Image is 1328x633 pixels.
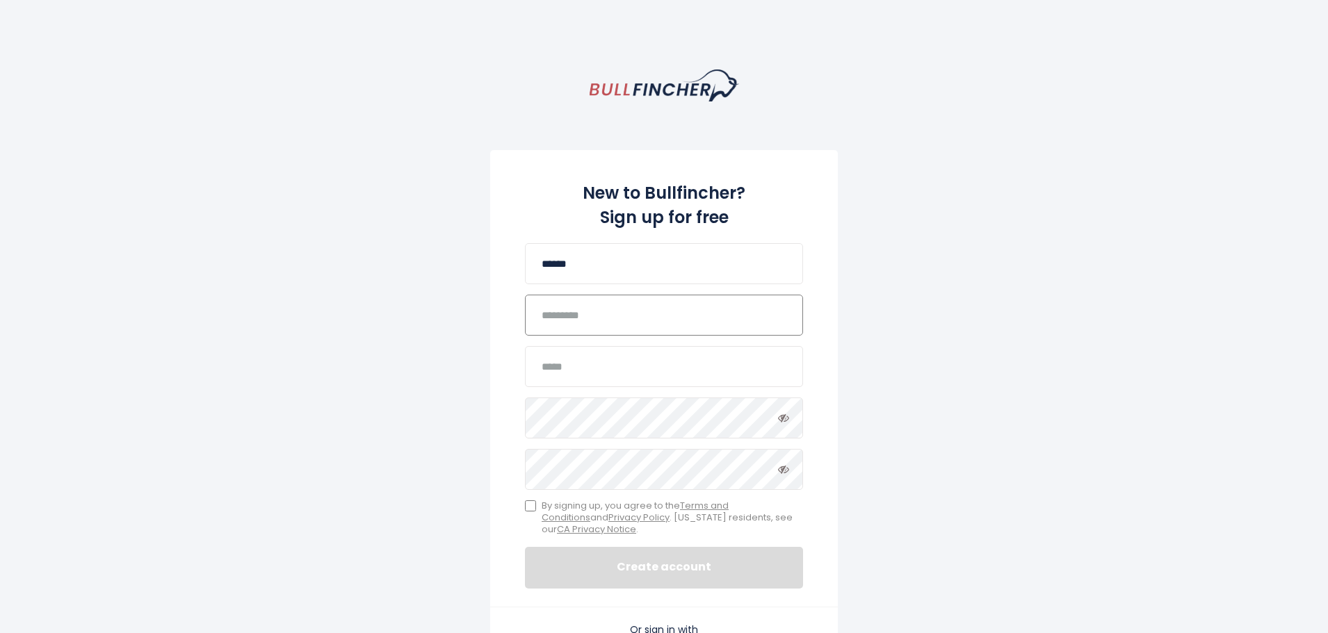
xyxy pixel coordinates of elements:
[525,181,803,229] h2: New to Bullfincher? Sign up for free
[542,500,803,536] span: By signing up, you agree to the and . [US_STATE] residents, see our .
[557,523,636,536] a: CA Privacy Notice
[778,412,789,423] i: Toggle password visibility
[590,69,739,101] a: homepage
[608,511,670,524] a: Privacy Policy
[525,547,803,589] button: Create account
[542,499,729,524] a: Terms and Conditions
[525,500,536,511] input: By signing up, you agree to theTerms and ConditionsandPrivacy Policy. [US_STATE] residents, see o...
